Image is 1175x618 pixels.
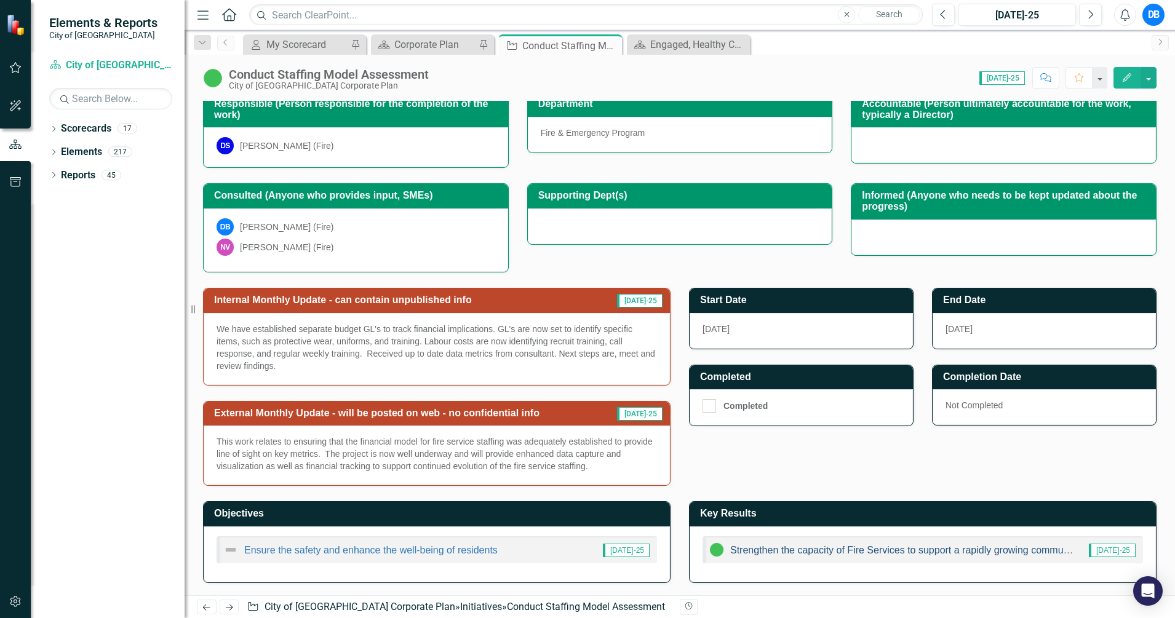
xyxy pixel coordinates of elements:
[49,88,172,109] input: Search Below...
[217,137,234,154] div: DS
[102,170,121,180] div: 45
[214,408,607,419] h3: External Monthly Update - will be posted on web - no confidential info
[49,15,157,30] span: Elements & Reports
[630,37,747,52] a: Engaged, Healthy Community
[61,145,102,159] a: Elements
[108,147,132,157] div: 217
[240,221,333,233] div: [PERSON_NAME] (Fire)
[943,371,1150,382] h3: Completion Date
[703,324,730,334] span: [DATE]
[507,601,665,612] div: Conduct Staffing Model Assessment
[244,545,498,555] a: Ensure the safety and enhance the well-being of residents
[229,81,429,90] div: City of [GEOGRAPHIC_DATA] Corporate Plan
[217,239,234,256] div: NV
[229,68,429,81] div: Conduct Staffing Model Assessment
[240,140,333,152] div: [PERSON_NAME] (Fire)
[266,37,348,52] div: My Scorecard
[700,295,907,306] h3: Start Date
[1133,576,1163,606] div: Open Intercom Messenger
[223,542,238,557] img: Not Defined
[217,435,657,472] p: This work relates to ensuring that the financial model for fire service staffing was adequately e...
[49,58,172,73] a: City of [GEOGRAPHIC_DATA] Corporate Plan
[963,8,1072,23] div: [DATE]-25
[522,38,619,53] div: Conduct Staffing Model Assessment
[700,508,1150,519] h3: Key Results
[217,323,657,372] p: We have established separate budget GL's to track financial implications. GL's are now set to ide...
[979,71,1025,85] span: [DATE]-25
[117,124,137,134] div: 17
[246,37,348,52] a: My Scorecard
[214,508,664,519] h3: Objectives
[943,295,1150,306] h3: End Date
[700,371,907,382] h3: Completed
[240,241,333,253] div: [PERSON_NAME] (Fire)
[6,14,28,35] img: ClearPoint Strategy
[862,190,1150,212] h3: Informed (Anyone who needs to be kept updated about the progress)
[49,30,157,40] small: City of [GEOGRAPHIC_DATA]
[617,294,663,307] span: [DATE]-25
[217,218,234,236] div: DB
[247,600,671,614] div: » »
[1142,4,1165,26] button: DB
[933,389,1156,425] div: Not Completed
[394,37,476,52] div: Corporate Plan
[538,98,826,109] h3: Department
[650,37,747,52] div: Engaged, Healthy Community
[214,190,502,201] h3: Consulted (Anyone who provides input, SMEs)
[265,601,455,612] a: City of [GEOGRAPHIC_DATA] Corporate Plan
[946,324,973,334] span: [DATE]
[876,9,902,19] span: Search
[249,4,923,26] input: Search ClearPoint...
[214,295,595,306] h3: Internal Monthly Update - can contain unpublished info
[1089,544,1136,557] span: [DATE]-25
[203,68,223,88] img: In Progress
[603,544,650,557] span: [DATE]-25
[862,98,1150,120] h3: Accountable (Person ultimately accountable for the work, typically a Director)
[541,128,645,138] span: Fire & Emergency Program
[214,98,502,120] h3: Responsible (Person responsible for the completion of the work)
[958,4,1076,26] button: [DATE]-25
[61,168,95,183] a: Reports
[61,122,111,136] a: Scorecards
[858,6,920,23] button: Search
[374,37,476,52] a: Corporate Plan
[617,407,663,421] span: [DATE]-25
[709,542,724,557] img: In Progress
[538,190,826,201] h3: Supporting Dept(s)
[460,601,502,612] a: Initiatives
